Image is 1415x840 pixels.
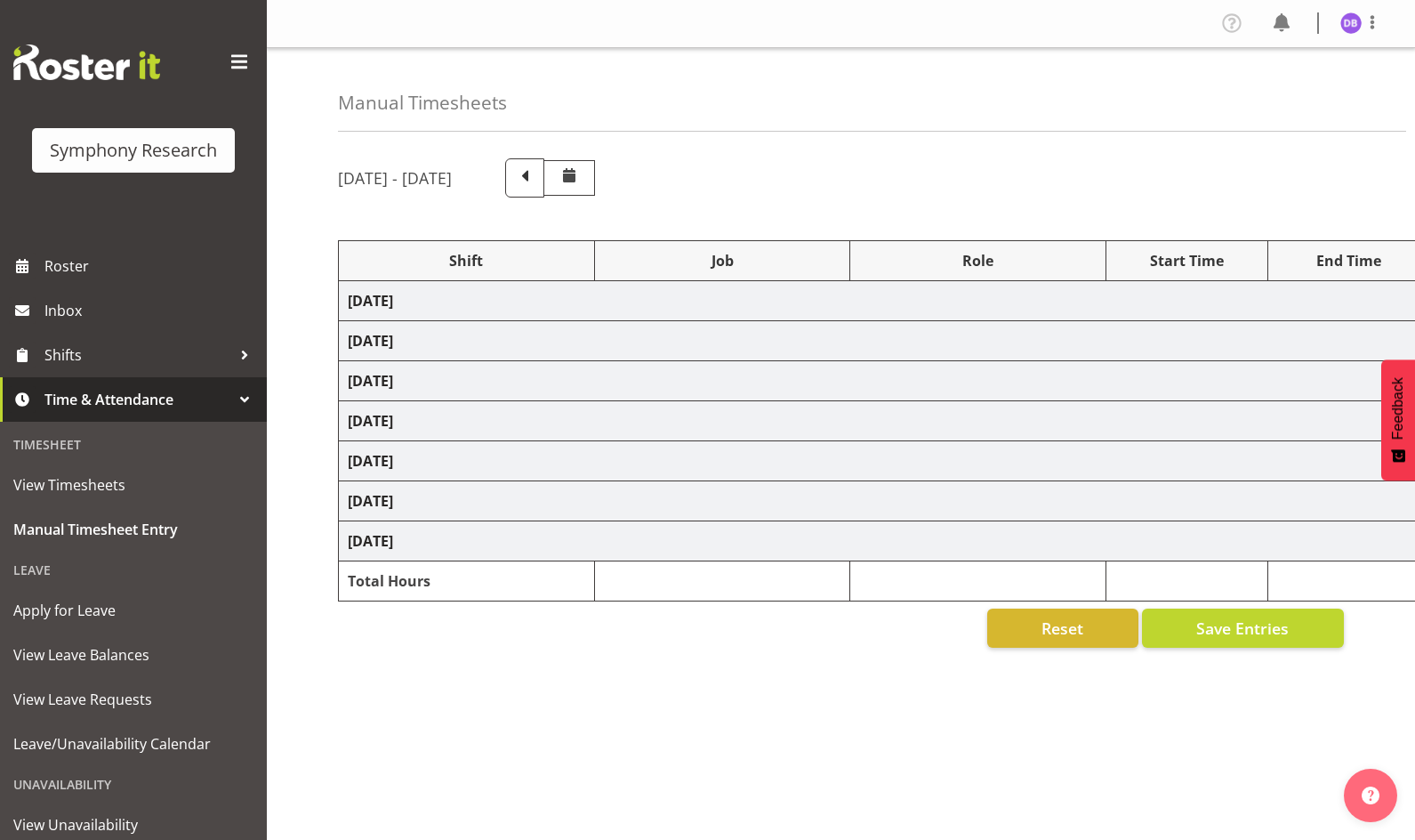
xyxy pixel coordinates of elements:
div: Leave [4,552,262,588]
div: Symphony Research [50,137,217,164]
span: Apply for Leave [13,597,253,624]
h4: Manual Timesheets [338,93,507,113]
span: View Unavailability [13,812,253,838]
div: Timesheet [4,426,262,463]
span: Time & Attendance [44,386,231,413]
h5: [DATE] - [DATE] [338,168,452,188]
img: Rosterit website logo [13,44,160,80]
span: View Leave Balances [13,642,253,668]
span: Inbox [44,297,258,324]
span: Shifts [44,342,231,368]
td: Total Hours [339,561,595,602]
a: Manual Timesheet Entry [4,507,262,552]
button: Feedback - Show survey [1381,359,1415,481]
a: View Timesheets [4,463,262,507]
a: Leave/Unavailability Calendar [4,722,262,766]
span: Roster [44,253,258,279]
img: dawn-belshaw1857.jpg [1340,12,1362,34]
div: Role [859,250,1097,271]
span: View Timesheets [13,472,253,498]
a: View Leave Requests [4,677,262,722]
button: Save Entries [1142,609,1344,648]
span: Feedback [1390,377,1406,440]
span: Save Entries [1196,617,1289,640]
span: Reset [1041,617,1083,640]
span: Manual Timesheet Entry [13,516,253,543]
a: Apply for Leave [4,588,262,633]
div: Start Time [1115,250,1258,271]
div: Shift [348,250,585,271]
div: Job [604,250,841,271]
div: Unavailability [4,766,262,803]
button: Reset [987,609,1138,648]
span: Leave/Unavailability Calendar [13,731,253,757]
a: View Leave Balances [4,633,262,677]
span: View Leave Requests [13,686,253,713]
img: help-xxl-2.png [1362,787,1379,804]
